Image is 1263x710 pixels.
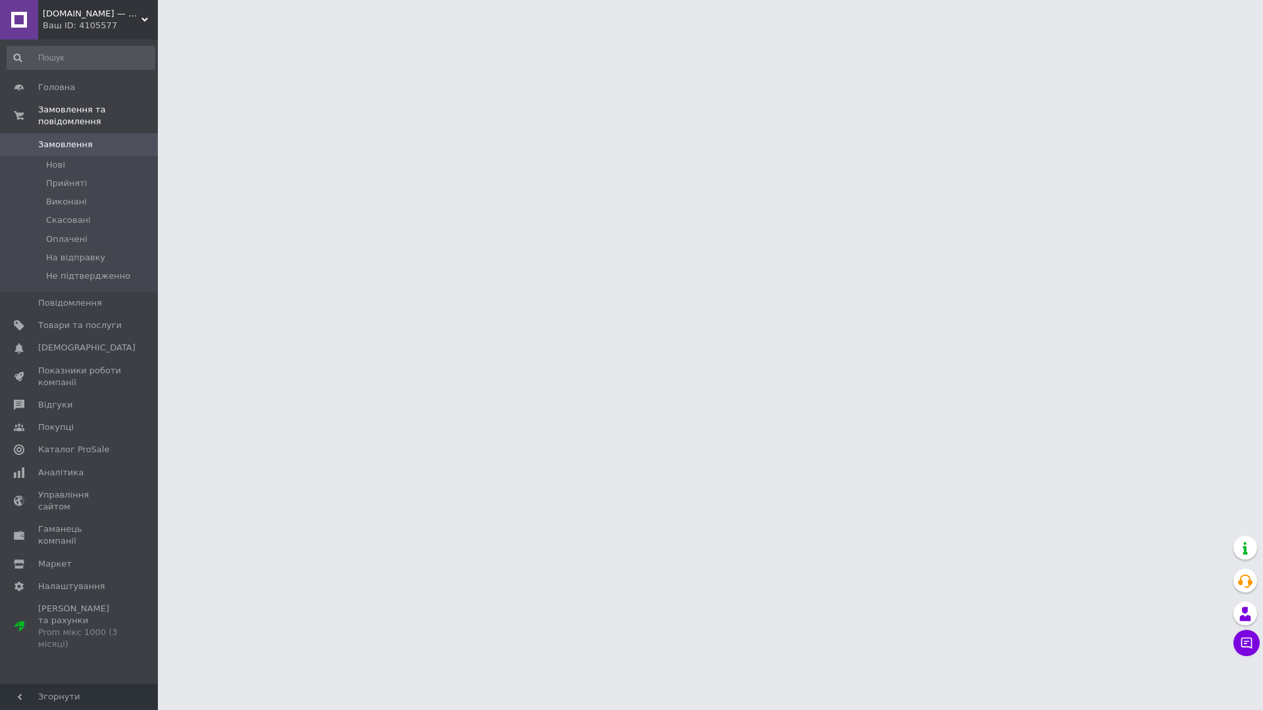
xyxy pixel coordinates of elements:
[7,46,155,70] input: Пошук
[38,603,122,651] span: [PERSON_NAME] та рахунки
[38,444,109,456] span: Каталог ProSale
[38,558,72,570] span: Маркет
[43,8,141,20] span: Рейд.UA — Магазин військових товарів.
[43,20,158,32] div: Ваш ID: 4105577
[46,214,91,226] span: Скасовані
[38,523,122,547] span: Гаманець компанії
[38,627,122,650] div: Prom мікс 1000 (3 місяці)
[38,580,105,592] span: Налаштування
[38,82,75,93] span: Головна
[38,489,122,513] span: Управління сайтом
[38,365,122,389] span: Показники роботи компанії
[38,399,72,411] span: Відгуки
[38,104,158,128] span: Замовлення та повідомлення
[46,270,130,282] span: Не підтвердженно
[46,159,65,171] span: Нові
[38,297,102,309] span: Повідомлення
[38,467,84,479] span: Аналітика
[38,421,74,433] span: Покупці
[38,139,93,151] span: Замовлення
[1233,630,1260,656] button: Чат з покупцем
[46,252,105,264] span: На відправку
[46,196,87,208] span: Виконані
[46,233,87,245] span: Оплачені
[38,319,122,331] span: Товари та послуги
[46,177,87,189] span: Прийняті
[38,342,136,354] span: [DEMOGRAPHIC_DATA]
